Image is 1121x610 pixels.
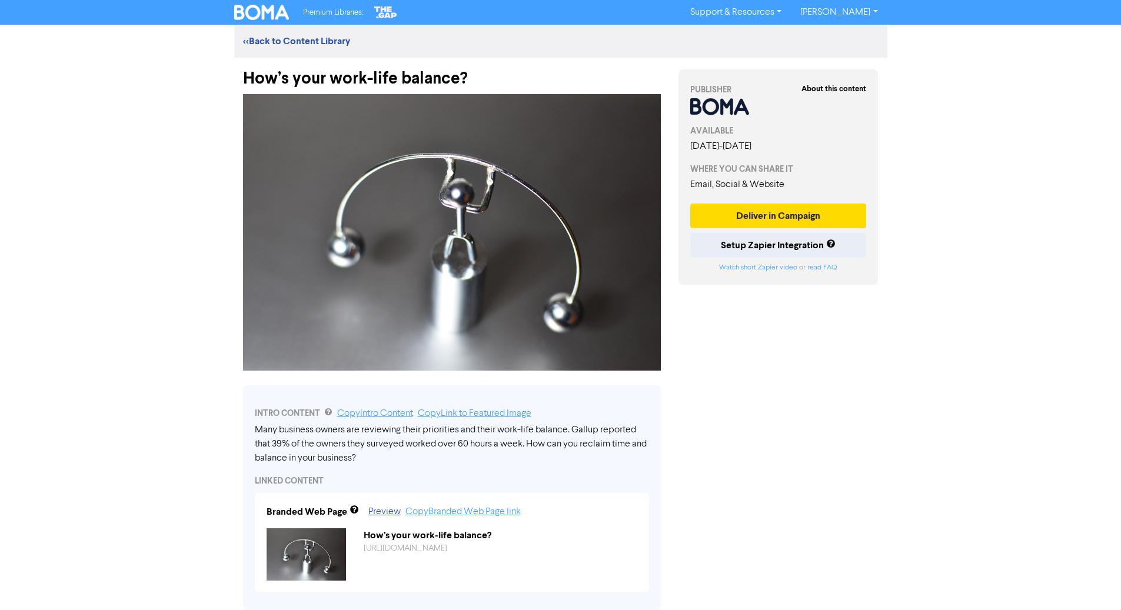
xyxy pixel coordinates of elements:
[243,35,350,47] a: <<Back to Content Library
[807,264,837,271] a: read FAQ
[255,406,649,421] div: INTRO CONTENT
[337,409,413,418] a: Copy Intro Content
[303,9,363,16] span: Premium Libraries:
[681,3,791,22] a: Support & Resources
[1062,554,1121,610] iframe: Chat Widget
[690,163,867,175] div: WHERE YOU CAN SHARE IT
[255,475,649,487] div: LINKED CONTENT
[719,264,797,271] a: Watch short Zapier video
[243,58,661,88] div: How’s your work-life balance?
[690,233,867,258] button: Setup Zapier Integration
[405,507,521,516] a: Copy Branded Web Page link
[364,544,447,552] a: [URL][DOMAIN_NAME]
[791,3,887,22] a: [PERSON_NAME]
[355,528,646,542] div: How’s your work-life balance?
[372,5,398,20] img: The Gap
[234,5,290,20] img: BOMA Logo
[801,84,866,94] strong: About this content
[368,507,401,516] a: Preview
[418,409,531,418] a: Copy Link to Featured Image
[690,178,867,192] div: Email, Social & Website
[355,542,646,555] div: https://public2.bomamarketing.com/cp/1BMXDgaCWP2k8WhzVpFg1n?sa=jK8vC3Fl
[690,125,867,137] div: AVAILABLE
[267,505,347,519] div: Branded Web Page
[690,139,867,154] div: [DATE] - [DATE]
[690,84,867,96] div: PUBLISHER
[690,262,867,273] div: or
[255,423,649,465] div: Many business owners are reviewing their priorities and their work-life balance. Gallup reported ...
[690,204,867,228] button: Deliver in Campaign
